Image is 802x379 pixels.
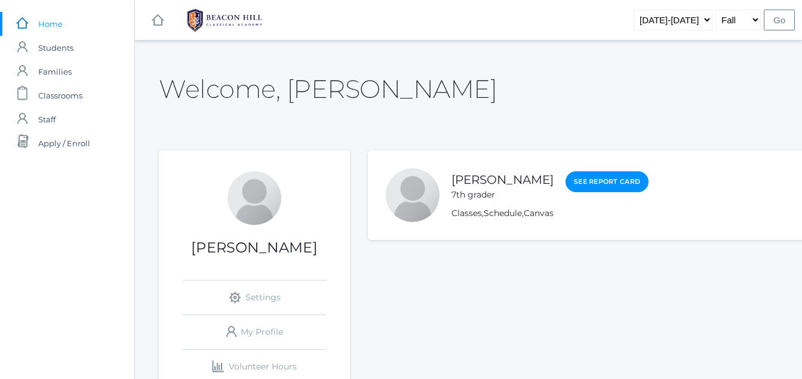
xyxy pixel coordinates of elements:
a: Canvas [524,208,554,218]
a: [PERSON_NAME] [451,172,554,187]
img: BHCALogos-05-308ed15e86a5a0abce9b8dd61676a3503ac9727e845dece92d48e8588c001991.png [180,5,269,35]
span: Classrooms [38,84,82,107]
span: Families [38,60,72,84]
span: Home [38,12,63,36]
input: Go [764,10,795,30]
div: , , [451,207,649,220]
h1: [PERSON_NAME] [159,240,350,255]
span: Students [38,36,73,60]
div: Berke Emmett [386,168,440,222]
span: Staff [38,107,56,131]
a: See Report Card [566,171,649,192]
h2: Welcome, [PERSON_NAME] [159,75,497,103]
a: Classes [451,208,482,218]
span: Apply / Enroll [38,131,90,155]
div: 7th grader [451,189,554,201]
a: Settings [183,281,326,315]
div: Brenda Emmett [228,171,281,225]
a: My Profile [183,315,326,349]
a: Schedule [484,208,522,218]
